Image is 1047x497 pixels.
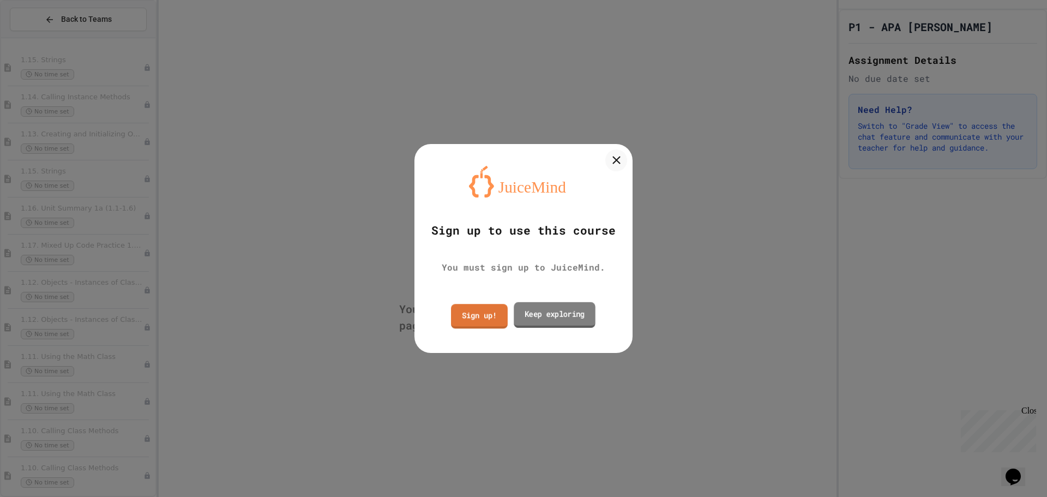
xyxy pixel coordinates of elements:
[431,222,616,239] div: Sign up to use this course
[442,261,605,274] div: You must sign up to JuiceMind.
[514,302,595,328] a: Keep exploring
[469,166,578,197] img: logo-orange.svg
[451,304,508,328] a: Sign up!
[4,4,75,69] div: Chat with us now!Close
